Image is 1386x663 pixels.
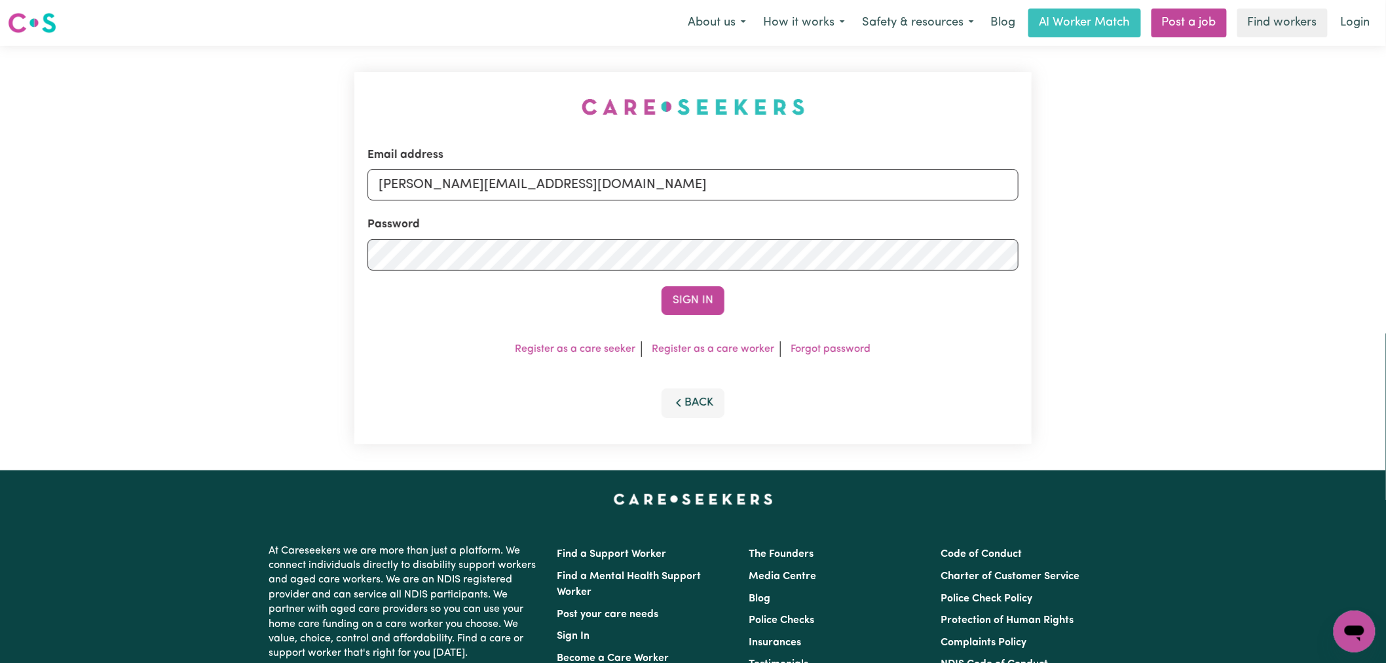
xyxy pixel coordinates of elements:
[941,637,1027,648] a: Complaints Policy
[1028,9,1141,37] a: AI Worker Match
[941,571,1080,582] a: Charter of Customer Service
[1334,611,1376,653] iframe: Button to launch messaging window
[749,615,814,626] a: Police Checks
[749,549,814,559] a: The Founders
[515,344,636,354] a: Register as a care seeker
[749,637,801,648] a: Insurances
[557,631,590,641] a: Sign In
[662,286,724,315] button: Sign In
[557,609,658,620] a: Post your care needs
[941,549,1022,559] a: Code of Conduct
[941,594,1033,604] a: Police Check Policy
[557,549,666,559] a: Find a Support Worker
[983,9,1023,37] a: Blog
[749,594,770,604] a: Blog
[367,169,1019,200] input: Email address
[557,571,701,597] a: Find a Mental Health Support Worker
[8,8,56,38] a: Careseekers logo
[941,615,1074,626] a: Protection of Human Rights
[652,344,775,354] a: Register as a care worker
[749,571,816,582] a: Media Centre
[1333,9,1378,37] a: Login
[1152,9,1227,37] a: Post a job
[662,388,724,417] button: Back
[853,9,983,37] button: Safety & resources
[679,9,755,37] button: About us
[367,216,420,233] label: Password
[755,9,853,37] button: How it works
[367,147,443,164] label: Email address
[8,11,56,35] img: Careseekers logo
[614,494,773,504] a: Careseekers home page
[791,344,871,354] a: Forgot password
[1237,9,1328,37] a: Find workers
